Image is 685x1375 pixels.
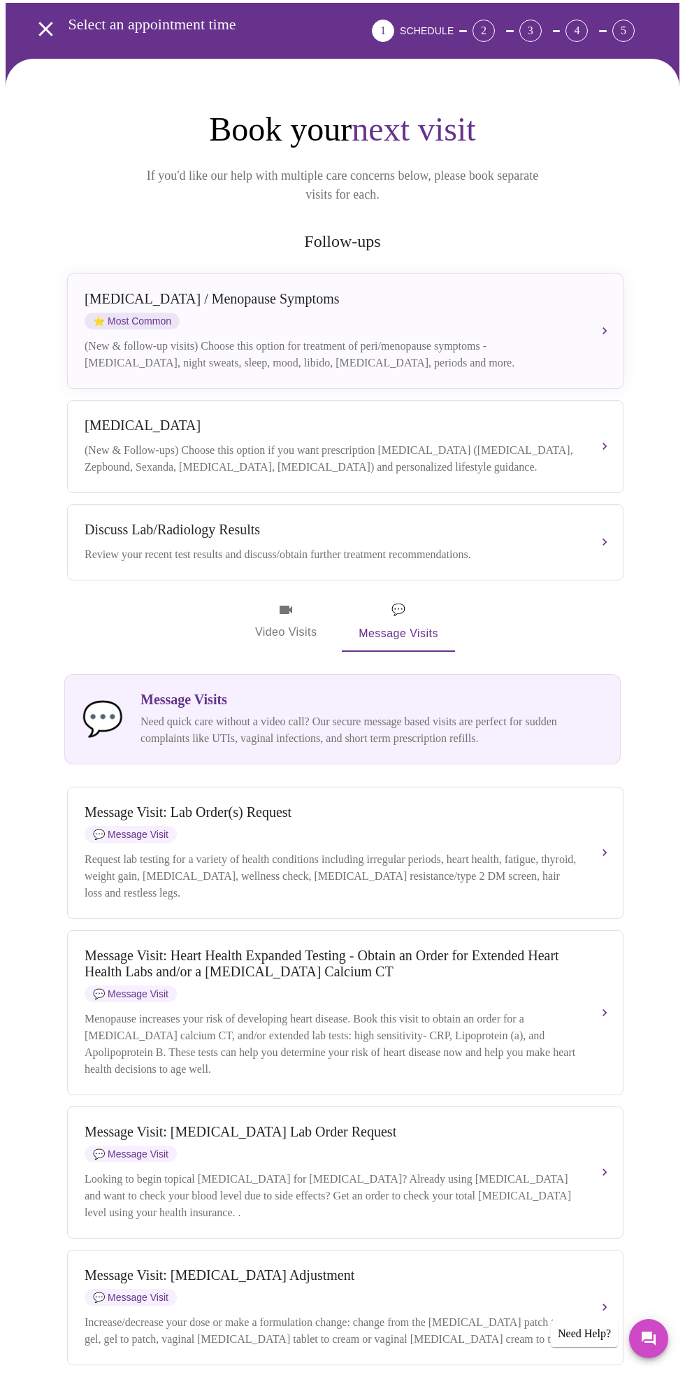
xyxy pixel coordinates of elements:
[85,985,177,1002] span: Message Visit
[67,1250,623,1365] button: Message Visit: [MEDICAL_DATA] AdjustmentmessageMessage VisitIncrease/decrease your dose or make a...
[93,1292,105,1303] span: message
[85,546,578,563] div: Review your recent test results and discuss/obtain further treatment recommendations.
[372,20,394,42] div: 1
[67,1106,623,1239] button: Message Visit: [MEDICAL_DATA] Lab Order RequestmessageMessage VisitLooking to begin topical [MEDI...
[85,442,578,476] div: (New & Follow-ups) Choose this option if you want prescription [MEDICAL_DATA] ([MEDICAL_DATA], Ze...
[85,1314,578,1348] div: Increase/decrease your dose or make a formulation change: change from the [MEDICAL_DATA] patch to...
[67,273,623,389] button: [MEDICAL_DATA] / Menopause SymptomsstarMost Common(New & follow-up visits) Choose this option for...
[473,20,495,42] div: 2
[359,600,438,643] span: Message Visits
[93,988,105,999] span: message
[551,1320,618,1347] div: Need Help?
[629,1319,668,1358] button: Messages
[93,315,105,327] span: star
[93,829,105,840] span: message
[247,601,325,642] span: Video Visits
[67,504,623,580] button: Discuss Lab/Radiology ResultsReview your recent test results and discuss/obtain further treatment...
[85,804,578,820] div: Message Visit: Lab Order(s) Request
[67,787,623,919] button: Message Visit: Lab Order(s) RequestmessageMessage VisitRequest lab testing for a variety of healt...
[85,1289,177,1306] span: Message Visit
[25,8,66,50] button: open drawer
[140,692,603,708] h3: Message Visits
[127,166,558,204] p: If you'd like our help with multiple care concerns below, please book separate visits for each.
[85,522,578,538] div: Discuss Lab/Radiology Results
[82,700,124,737] span: message
[85,418,578,434] div: [MEDICAL_DATA]
[93,1148,105,1160] span: message
[85,1267,578,1283] div: Message Visit: [MEDICAL_DATA] Adjustment
[67,400,623,493] button: [MEDICAL_DATA](New & Follow-ups) Choose this option if you want prescription [MEDICAL_DATA] ([MED...
[391,600,405,620] span: message
[64,232,621,251] h2: Follow-ups
[85,826,177,843] span: Message Visit
[67,930,623,1095] button: Message Visit: Heart Health Expanded Testing - Obtain an Order for Extended Heart Health Labs and...
[140,713,603,747] p: Need quick care without a video call? Our secure message based visits are perfect for sudden comp...
[68,15,294,34] h3: Select an appointment time
[85,1011,578,1078] div: Menopause increases your risk of developing heart disease. Book this visit to obtain an order for...
[64,109,621,150] h1: Book your
[85,851,578,902] div: Request lab testing for a variety of health conditions including irregular periods, heart health,...
[400,25,454,36] span: SCHEDULE
[352,111,475,148] span: next visit
[85,313,180,329] span: Most Common
[85,338,578,371] div: (New & follow-up visits) Choose this option for treatment of peri/menopause symptoms - [MEDICAL_D...
[85,948,578,980] div: Message Visit: Heart Health Expanded Testing - Obtain an Order for Extended Heart Health Labs and...
[612,20,635,42] div: 5
[85,1171,578,1221] div: Looking to begin topical [MEDICAL_DATA] for [MEDICAL_DATA]? Already using [MEDICAL_DATA] and want...
[85,1124,578,1140] div: Message Visit: [MEDICAL_DATA] Lab Order Request
[85,291,578,307] div: [MEDICAL_DATA] / Menopause Symptoms
[85,1146,177,1162] span: Message Visit
[565,20,588,42] div: 4
[519,20,542,42] div: 3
